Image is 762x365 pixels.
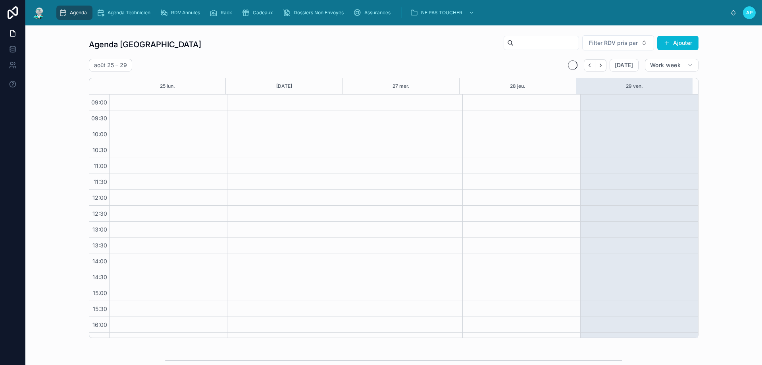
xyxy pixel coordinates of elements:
span: AP [746,10,753,16]
button: 28 jeu. [510,78,525,94]
button: Work week [645,59,698,71]
span: 11:00 [92,162,109,169]
span: Dossiers Non Envoyés [294,10,344,16]
a: Dossiers Non Envoyés [280,6,349,20]
span: Filter RDV pris par [589,39,638,47]
span: 12:30 [90,210,109,217]
span: 15:00 [91,290,109,296]
span: Cadeaux [253,10,273,16]
h2: août 25 – 29 [94,61,127,69]
button: Next [595,59,606,71]
button: [DATE] [276,78,292,94]
span: Rack [221,10,232,16]
span: NE PAS TOUCHER [421,10,462,16]
button: Ajouter [657,36,698,50]
span: 12:00 [90,194,109,201]
span: 15:30 [91,305,109,312]
span: 11:30 [92,178,109,185]
a: Cadeaux [239,6,279,20]
h1: Agenda [GEOGRAPHIC_DATA] [89,39,201,50]
span: 13:00 [90,226,109,233]
a: RDV Annulés [158,6,206,20]
span: 16:30 [90,337,109,344]
span: [DATE] [615,62,633,69]
button: Back [584,59,595,71]
button: 29 ven. [626,78,643,94]
span: Agenda [70,10,87,16]
span: 16:00 [90,321,109,328]
span: Assurances [364,10,391,16]
a: NE PAS TOUCHER [408,6,478,20]
span: 14:00 [90,258,109,265]
button: Select Button [582,35,654,50]
span: RDV Annulés [171,10,200,16]
button: 25 lun. [160,78,175,94]
span: 09:30 [89,115,109,122]
a: Agenda Technicien [94,6,156,20]
a: Assurances [351,6,396,20]
button: [DATE] [610,59,639,71]
span: Work week [650,62,681,69]
span: 10:00 [90,131,109,137]
div: scrollable content [52,4,730,21]
span: 09:00 [89,99,109,106]
a: Agenda [56,6,92,20]
button: 27 mer. [393,78,410,94]
span: 10:30 [90,147,109,153]
a: Rack [207,6,238,20]
span: 13:30 [90,242,109,249]
img: App logo [32,6,46,19]
span: 14:30 [90,274,109,280]
span: Agenda Technicien [108,10,150,16]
